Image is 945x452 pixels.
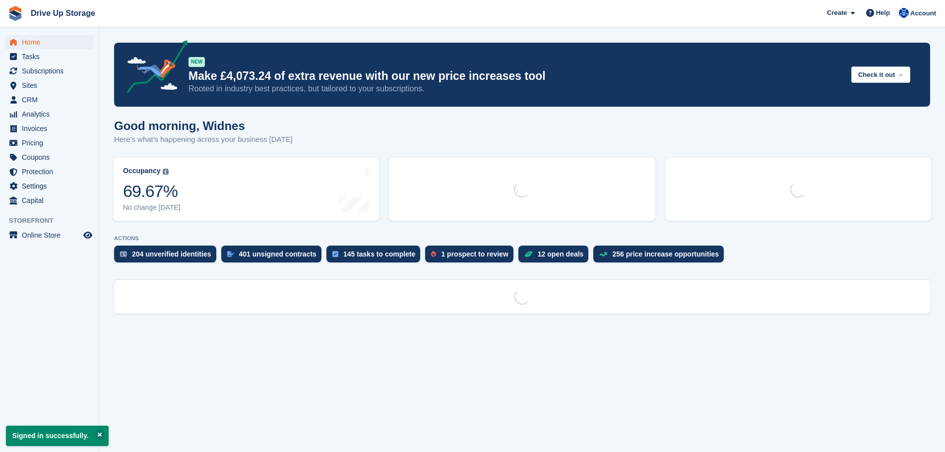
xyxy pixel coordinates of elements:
[8,6,23,21] img: stora-icon-8386f47178a22dfd0bd8f6a31ec36ba5ce8667c1dd55bd0f319d3a0aa187defe.svg
[326,246,426,267] a: 145 tasks to complete
[876,8,890,18] span: Help
[132,250,211,258] div: 204 unverified identities
[431,251,436,257] img: prospect-51fa495bee0391a8d652442698ab0144808aea92771e9ea1ae160a38d050c398.svg
[5,50,94,64] a: menu
[425,246,518,267] a: 1 prospect to review
[5,228,94,242] a: menu
[114,235,930,242] p: ACTIONS
[27,5,99,21] a: Drive Up Storage
[22,194,81,207] span: Capital
[518,246,594,267] a: 12 open deals
[189,57,205,67] div: NEW
[82,229,94,241] a: Preview store
[22,35,81,49] span: Home
[332,251,338,257] img: task-75834270c22a3079a89374b754ae025e5fb1db73e45f91037f5363f120a921f8.svg
[899,8,909,18] img: Widnes Team
[22,179,81,193] span: Settings
[22,78,81,92] span: Sites
[524,251,533,258] img: deal-1b604bf984904fb50ccaf53a9ad4b4a5d6e5aea283cecdc64d6e3604feb123c2.svg
[22,165,81,179] span: Protection
[612,250,719,258] div: 256 price increase opportunities
[5,107,94,121] a: menu
[5,150,94,164] a: menu
[9,216,99,226] span: Storefront
[22,136,81,150] span: Pricing
[114,134,293,145] p: Here's what's happening across your business [DATE]
[114,246,221,267] a: 204 unverified identities
[6,426,109,446] p: Signed in successfully.
[114,119,293,132] h1: Good morning, Widnes
[593,246,729,267] a: 256 price increase opportunities
[119,40,188,97] img: price-adjustments-announcement-icon-8257ccfd72463d97f412b2fc003d46551f7dbcb40ab6d574587a9cd5c0d94...
[123,181,181,201] div: 69.67%
[163,169,169,175] img: icon-info-grey-7440780725fd019a000dd9b08b2336e03edf1995a4989e88bcd33f0948082b44.svg
[5,122,94,135] a: menu
[123,203,181,212] div: No change [DATE]
[22,93,81,107] span: CRM
[343,250,416,258] div: 145 tasks to complete
[227,251,234,257] img: contract_signature_icon-13c848040528278c33f63329250d36e43548de30e8caae1d1a13099fd9432cc5.svg
[5,78,94,92] a: menu
[5,93,94,107] a: menu
[5,194,94,207] a: menu
[22,107,81,121] span: Analytics
[538,250,584,258] div: 12 open deals
[22,150,81,164] span: Coupons
[441,250,508,258] div: 1 prospect to review
[113,158,379,221] a: Occupancy 69.67% No change [DATE]
[239,250,316,258] div: 401 unsigned contracts
[910,8,936,18] span: Account
[123,167,160,175] div: Occupancy
[599,252,607,257] img: price_increase_opportunities-93ffe204e8149a01c8c9dc8f82e8f89637d9d84a8eef4429ea346261dce0b2c0.svg
[22,122,81,135] span: Invoices
[189,83,843,94] p: Rooted in industry best practices, but tailored to your subscriptions.
[22,228,81,242] span: Online Store
[189,69,843,83] p: Make £4,073.24 of extra revenue with our new price increases tool
[5,35,94,49] a: menu
[22,64,81,78] span: Subscriptions
[851,66,910,83] button: Check it out →
[5,136,94,150] a: menu
[827,8,847,18] span: Create
[22,50,81,64] span: Tasks
[5,64,94,78] a: menu
[120,251,127,257] img: verify_identity-adf6edd0f0f0b5bbfe63781bf79b02c33cf7c696d77639b501bdc392416b5a36.svg
[5,165,94,179] a: menu
[5,179,94,193] a: menu
[221,246,326,267] a: 401 unsigned contracts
